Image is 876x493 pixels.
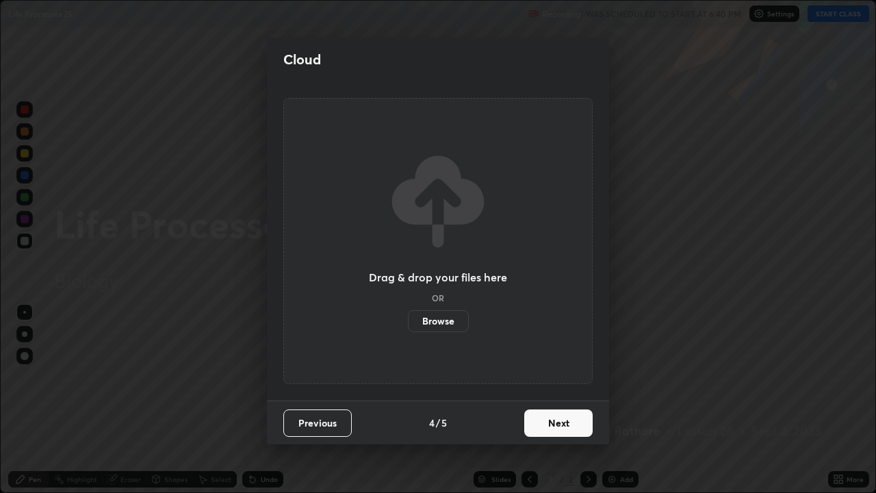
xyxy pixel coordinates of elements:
[524,409,593,437] button: Next
[436,416,440,430] h4: /
[283,409,352,437] button: Previous
[441,416,447,430] h4: 5
[283,51,321,68] h2: Cloud
[369,272,507,283] h3: Drag & drop your files here
[432,294,444,302] h5: OR
[429,416,435,430] h4: 4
